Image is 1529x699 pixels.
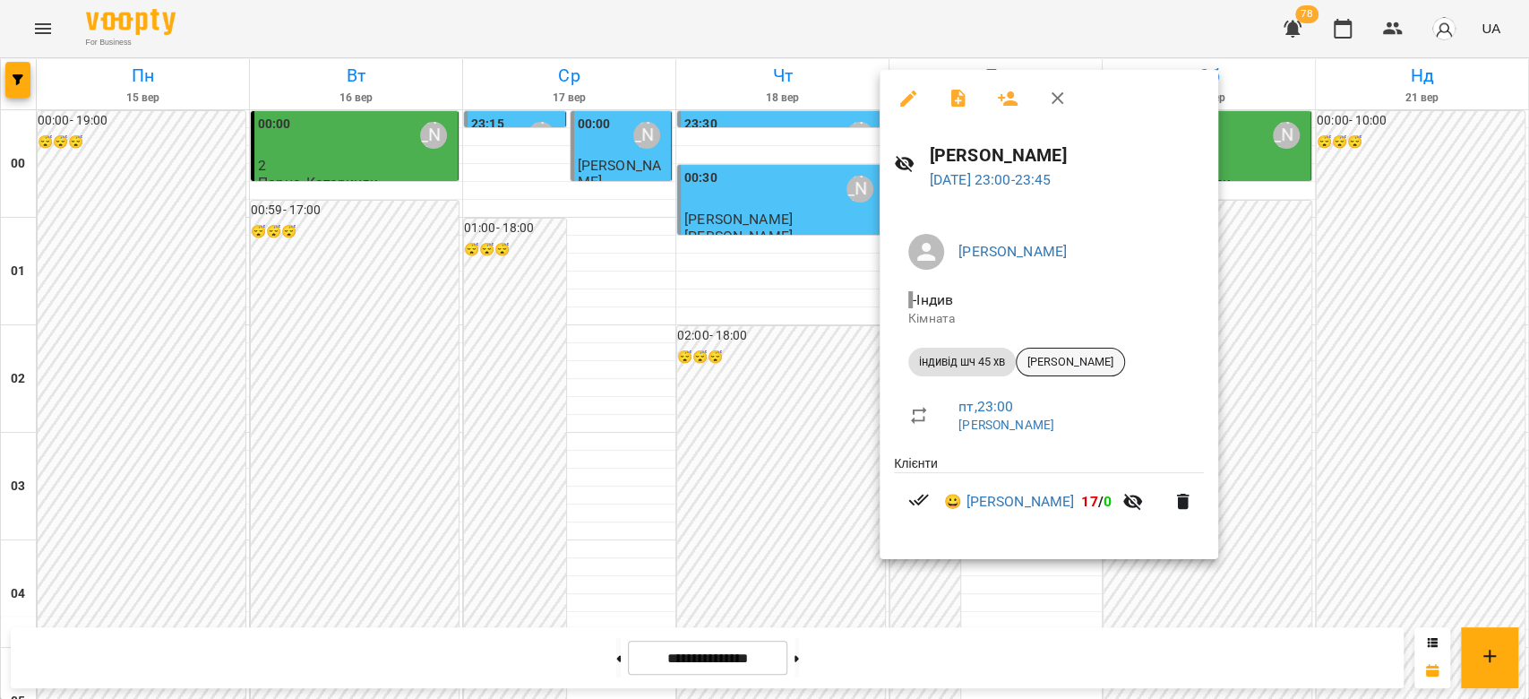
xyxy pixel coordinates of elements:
ul: Клієнти [894,454,1204,538]
span: [PERSON_NAME] [1017,354,1124,370]
div: [PERSON_NAME] [1016,348,1125,376]
a: пт , 23:00 [958,398,1013,415]
span: 17 [1081,493,1097,510]
span: індивід шч 45 хв [908,354,1016,370]
a: 😀 [PERSON_NAME] [944,491,1074,513]
a: [PERSON_NAME] [958,243,1067,260]
a: [PERSON_NAME] [958,418,1054,432]
h6: [PERSON_NAME] [930,142,1205,169]
b: / [1081,493,1112,510]
p: Кімната [908,310,1190,328]
a: [DATE] 23:00-23:45 [930,171,1052,188]
span: - Індив [908,291,957,308]
span: 0 [1104,493,1112,510]
svg: Візит сплачено [908,489,930,511]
